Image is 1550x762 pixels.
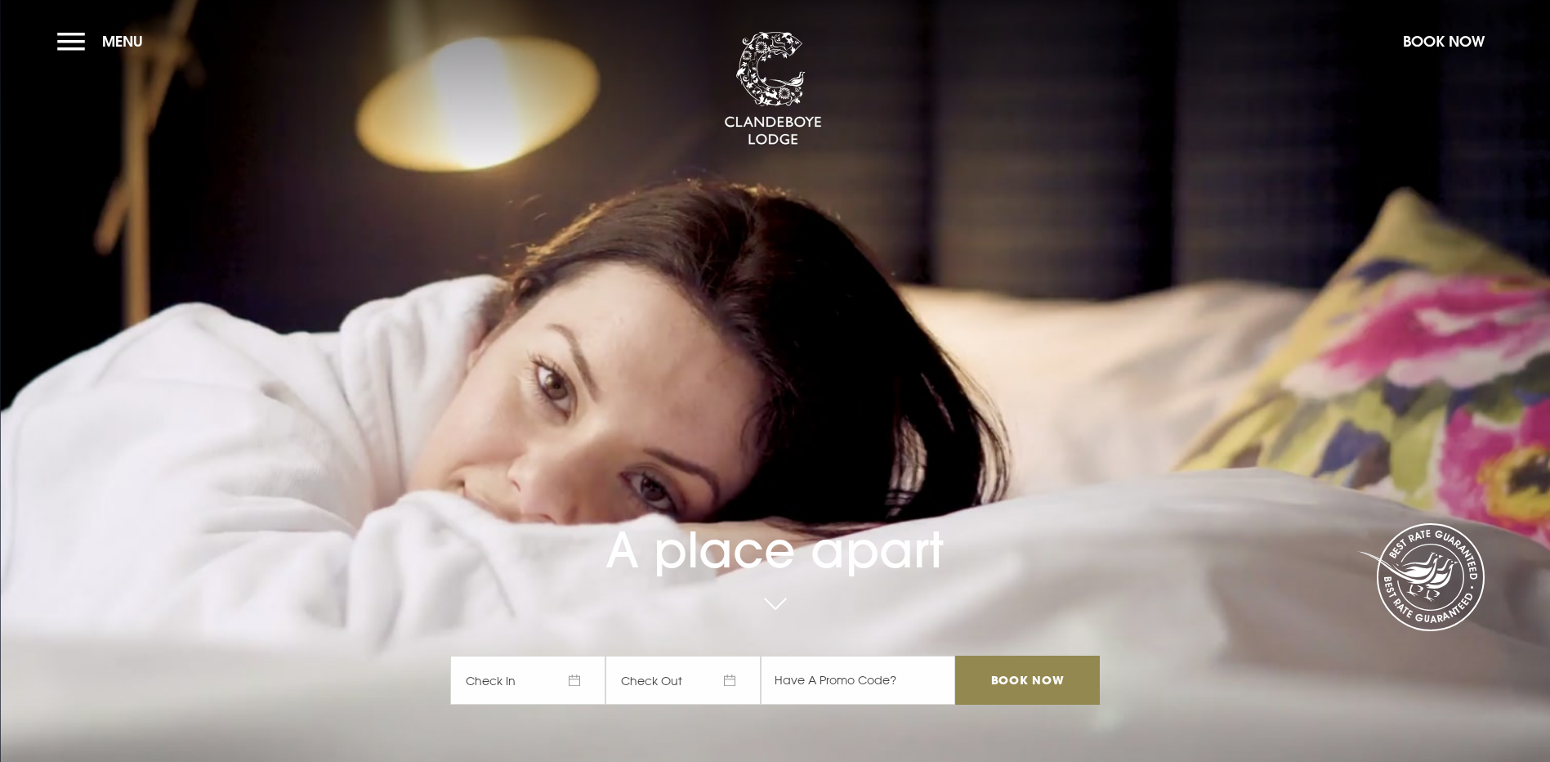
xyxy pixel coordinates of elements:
[605,656,761,705] span: Check Out
[724,32,822,146] img: Clandeboye Lodge
[1395,24,1493,59] button: Book Now
[955,656,1099,705] input: Book Now
[450,474,1099,579] h1: A place apart
[450,656,605,705] span: Check In
[102,32,143,51] span: Menu
[761,656,955,705] input: Have A Promo Code?
[57,24,151,59] button: Menu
